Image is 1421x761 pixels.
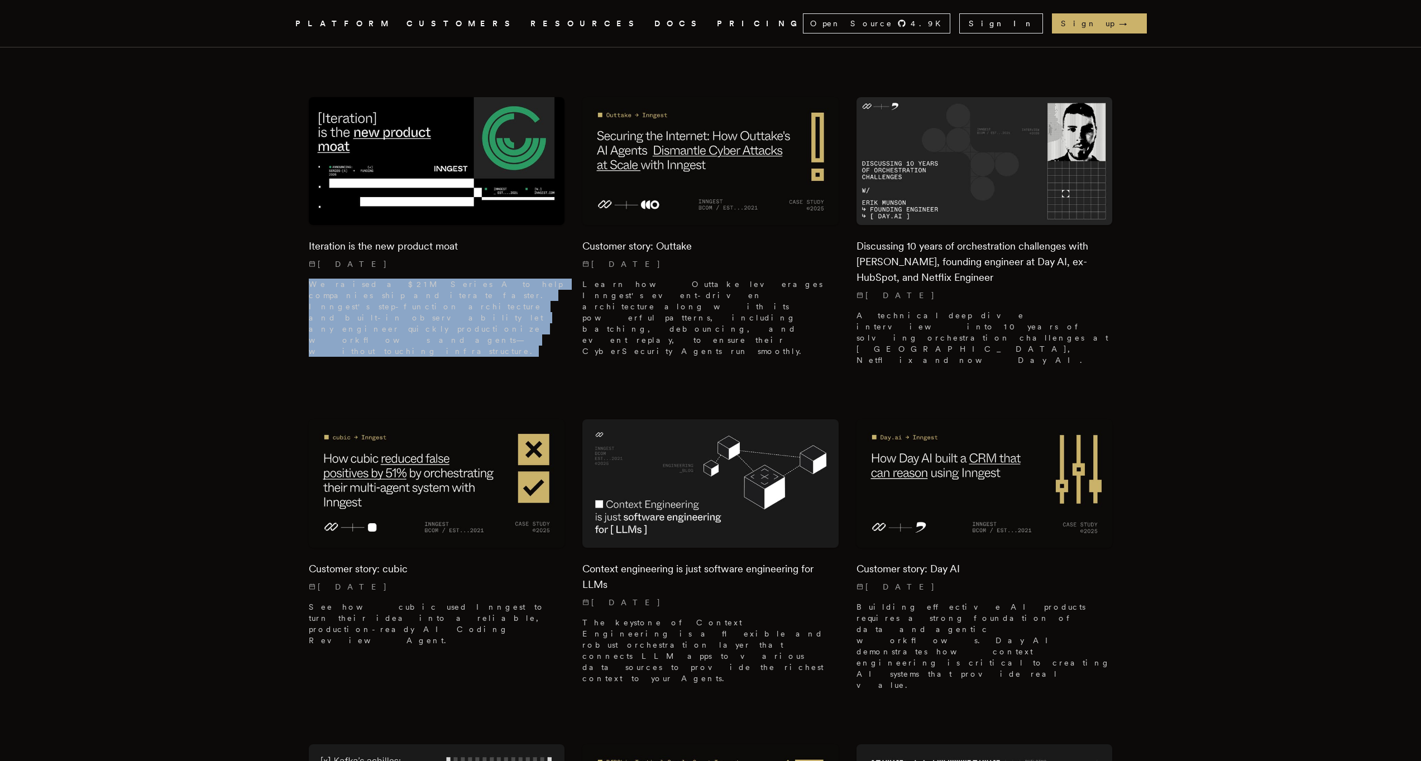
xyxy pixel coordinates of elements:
a: DOCS [654,17,704,31]
a: Featured image for Iteration is the new product moat blog postIteration is the new product moat[D... [309,97,565,366]
p: [DATE] [582,259,839,270]
img: Featured image for Iteration is the new product moat blog post [309,97,565,225]
span: 4.9 K [911,18,948,29]
a: Featured image for Customer story: Day AI blog postCustomer story: Day AI[DATE] Building effectiv... [857,419,1113,699]
a: Sign up [1052,13,1147,33]
img: Featured image for Customer story: cubic blog post [309,419,565,547]
button: PLATFORM [295,17,393,31]
a: Featured image for Context engineering is just software engineering for LLMs blog postContext eng... [582,419,839,692]
h2: Iteration is the new product moat [309,238,565,254]
a: Sign In [959,13,1043,33]
a: Featured image for Customer story: Outtake blog postCustomer story: Outtake[DATE] Learn how Outta... [582,97,839,366]
p: We raised a $21M Series A to help companies ship and iterate faster. Inngest's step-function arch... [309,279,565,357]
p: [DATE] [857,581,1113,592]
button: RESOURCES [530,17,641,31]
img: Featured image for Context engineering is just software engineering for LLMs blog post [582,419,839,547]
h2: Discussing 10 years of orchestration challenges with [PERSON_NAME], founding engineer at Day AI, ... [857,238,1113,285]
h2: Context engineering is just software engineering for LLMs [582,561,839,592]
img: Featured image for Discussing 10 years of orchestration challenges with Erik Munson, founding eng... [857,97,1113,225]
h2: Customer story: Outtake [582,238,839,254]
img: Featured image for Customer story: Outtake blog post [582,97,839,225]
p: Learn how Outtake leverages Inngest's event-driven architecture along with its powerful patterns,... [582,279,839,357]
a: Featured image for Customer story: cubic blog postCustomer story: cubic[DATE] See how cubic used ... [309,419,565,654]
p: The keystone of Context Engineering is a flexible and robust orchestration layer that connects LL... [582,617,839,684]
p: [DATE] [309,259,565,270]
span: → [1119,18,1138,29]
a: Featured image for Discussing 10 years of orchestration challenges with Erik Munson, founding eng... [857,97,1113,375]
h2: Customer story: cubic [309,561,565,577]
p: See how cubic used Inngest to turn their idea into a reliable, production-ready AI Coding Review ... [309,601,565,646]
span: Open Source [810,18,893,29]
a: CUSTOMERS [406,17,517,31]
a: PRICING [717,17,803,31]
p: [DATE] [582,597,839,608]
p: [DATE] [857,290,1113,301]
h2: Customer story: Day AI [857,561,1113,577]
p: A technical deep dive interview into 10 years of solving orchestration challenges at [GEOGRAPHIC_... [857,310,1113,366]
p: [DATE] [309,581,565,592]
img: Featured image for Customer story: Day AI blog post [857,419,1113,547]
p: Building effective AI products requires a strong foundation of data and agentic workflows. Day AI... [857,601,1113,691]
